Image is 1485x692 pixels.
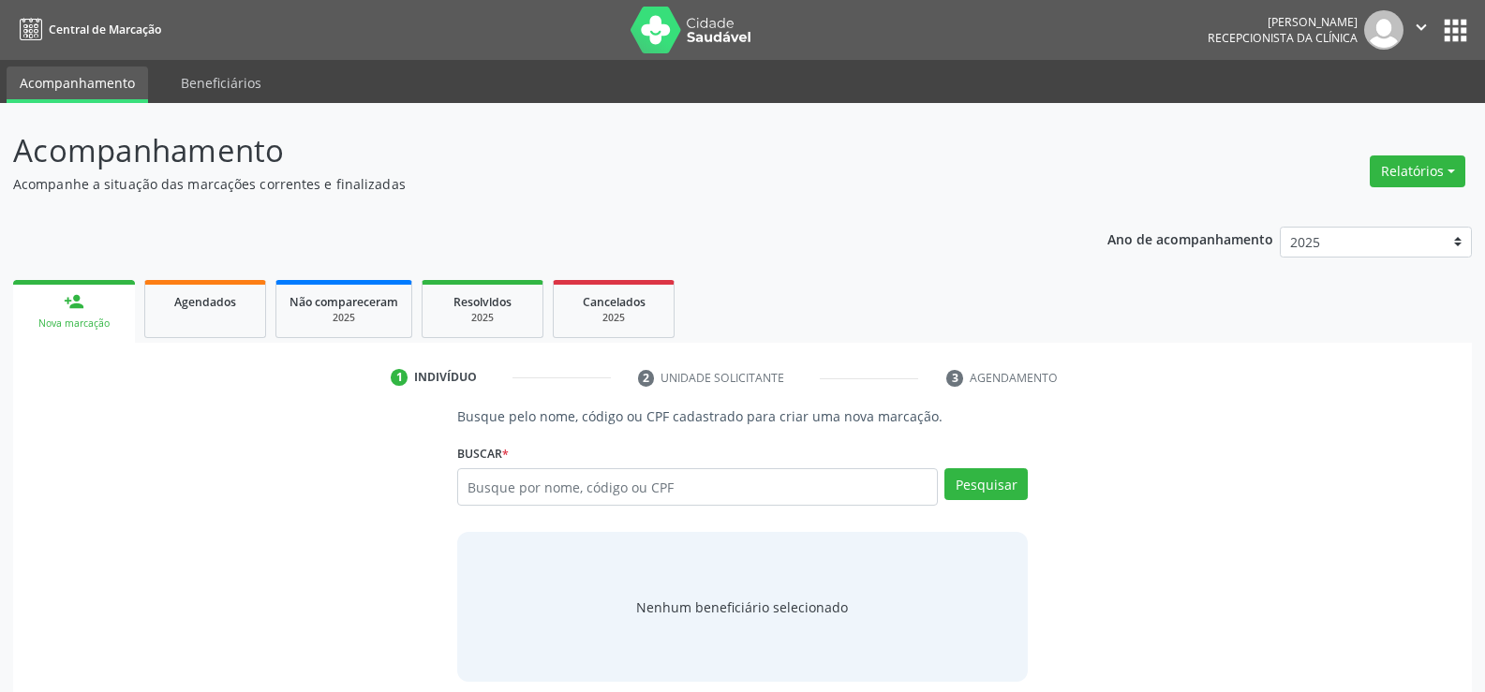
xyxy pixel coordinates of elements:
span: Recepcionista da clínica [1208,30,1358,46]
div: [PERSON_NAME] [1208,14,1358,30]
span: Central de Marcação [49,22,161,37]
button: Pesquisar [944,468,1028,500]
p: Busque pelo nome, código ou CPF cadastrado para criar uma nova marcação. [457,406,1028,426]
button: Relatórios [1370,155,1465,187]
span: Resolvidos [453,294,512,310]
span: Nenhum beneficiário selecionado [636,597,848,617]
span: Cancelados [583,294,646,310]
button:  [1403,10,1439,50]
a: Beneficiários [168,66,275,99]
p: Ano de acompanhamento [1107,227,1273,250]
i:  [1411,17,1432,37]
span: Não compareceram [290,294,398,310]
div: 2025 [567,311,661,325]
button: apps [1439,14,1472,47]
div: 1 [391,369,408,386]
div: 2025 [290,311,398,325]
div: Nova marcação [26,317,122,331]
img: img [1364,10,1403,50]
a: Central de Marcação [13,14,161,45]
p: Acompanhamento [13,127,1034,174]
span: Agendados [174,294,236,310]
div: person_add [64,291,84,312]
a: Acompanhamento [7,66,148,103]
input: Busque por nome, código ou CPF [457,468,938,506]
div: Indivíduo [414,369,477,386]
p: Acompanhe a situação das marcações correntes e finalizadas [13,174,1034,194]
label: Buscar [457,439,509,468]
div: 2025 [436,311,529,325]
